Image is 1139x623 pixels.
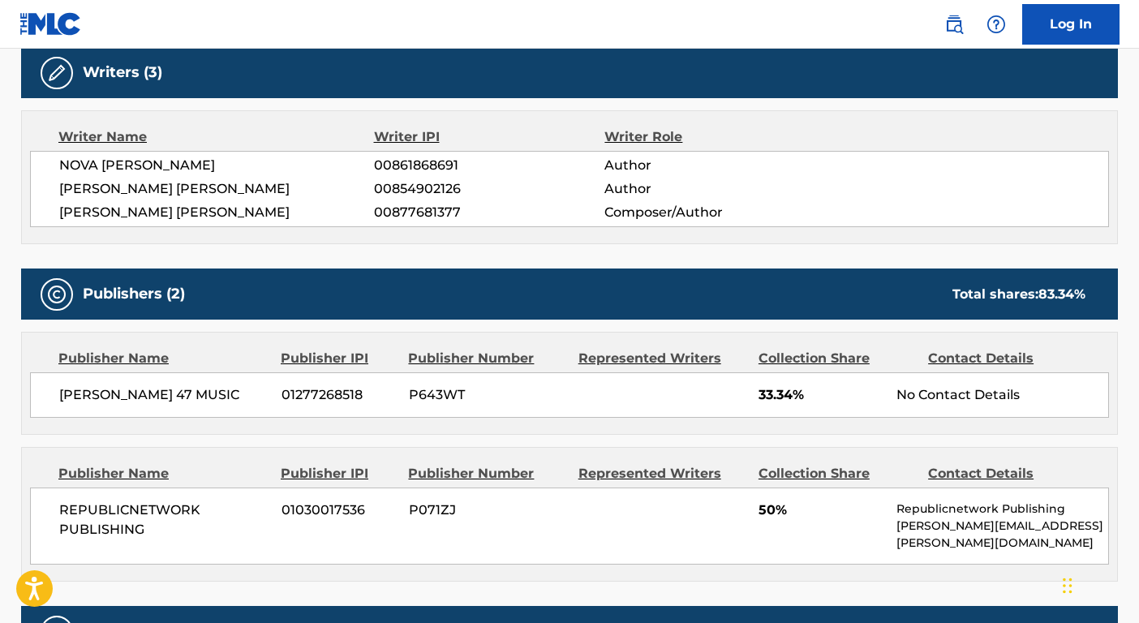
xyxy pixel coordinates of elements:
[83,285,185,303] h5: Publishers (2)
[1038,286,1085,302] span: 83.34 %
[896,385,1108,405] div: No Contact Details
[281,349,396,368] div: Publisher IPI
[980,8,1012,41] div: Help
[986,15,1006,34] img: help
[408,349,565,368] div: Publisher Number
[604,203,814,222] span: Composer/Author
[759,464,916,483] div: Collection Share
[928,349,1085,368] div: Contact Details
[944,15,964,34] img: search
[59,501,269,539] span: REPUBLICNETWORK PUBLISHING
[59,203,374,222] span: [PERSON_NAME] [PERSON_NAME]
[374,203,604,222] span: 00877681377
[759,349,916,368] div: Collection Share
[896,518,1108,552] p: [PERSON_NAME][EMAIL_ADDRESS][PERSON_NAME][DOMAIN_NAME]
[374,179,604,199] span: 00854902126
[59,179,374,199] span: [PERSON_NAME] [PERSON_NAME]
[19,12,82,36] img: MLC Logo
[83,63,162,82] h5: Writers (3)
[1063,561,1072,610] div: Drag
[928,464,1085,483] div: Contact Details
[604,127,814,147] div: Writer Role
[408,464,565,483] div: Publisher Number
[374,156,604,175] span: 00861868691
[604,156,814,175] span: Author
[1022,4,1120,45] a: Log In
[282,501,397,520] span: 01030017536
[409,385,566,405] span: P643WT
[896,501,1108,518] p: Republicnetwork Publishing
[47,63,67,83] img: Writers
[578,464,746,483] div: Represented Writers
[47,285,67,304] img: Publishers
[759,385,884,405] span: 33.34%
[59,385,269,405] span: [PERSON_NAME] 47 MUSIC
[1058,545,1139,623] iframe: Chat Widget
[58,349,269,368] div: Publisher Name
[282,385,397,405] span: 01277268518
[952,285,1085,304] div: Total shares:
[604,179,814,199] span: Author
[374,127,605,147] div: Writer IPI
[409,501,566,520] span: P071ZJ
[759,501,884,520] span: 50%
[58,464,269,483] div: Publisher Name
[578,349,746,368] div: Represented Writers
[281,464,396,483] div: Publisher IPI
[59,156,374,175] span: NOVA [PERSON_NAME]
[58,127,374,147] div: Writer Name
[938,8,970,41] a: Public Search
